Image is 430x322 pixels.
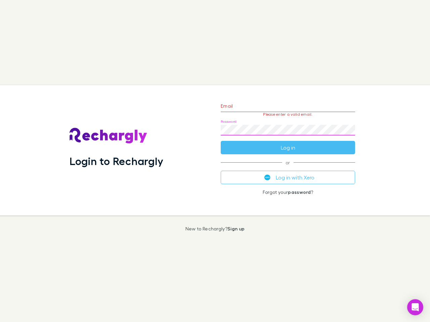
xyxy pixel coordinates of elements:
[185,226,245,231] p: New to Rechargly?
[221,190,355,195] p: Forgot your ?
[221,119,236,124] label: Password
[70,128,147,144] img: Rechargly's Logo
[221,171,355,184] button: Log in with Xero
[264,174,270,180] img: Xero's logo
[407,299,423,315] div: Open Intercom Messenger
[288,189,311,195] a: password
[221,112,355,117] p: Please enter a valid email.
[221,141,355,154] button: Log in
[221,162,355,163] span: or
[227,226,245,231] a: Sign up
[70,155,163,167] h1: Login to Rechargly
